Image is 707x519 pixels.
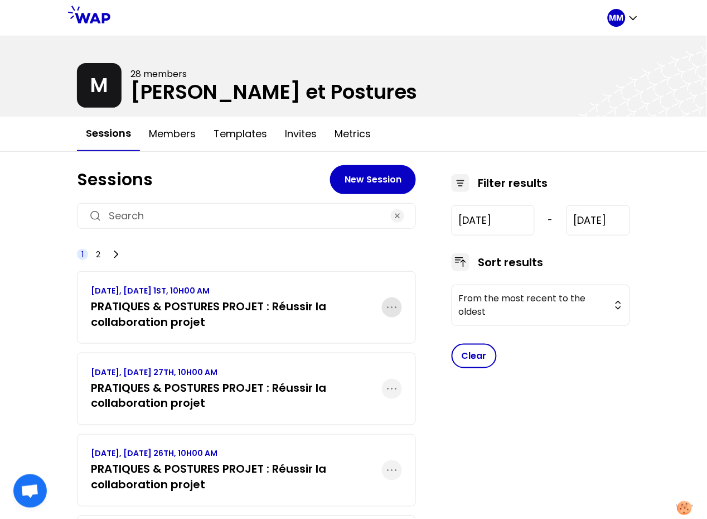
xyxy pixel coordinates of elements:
[91,462,382,493] h3: PRATIQUES & POSTURES PROJET : Réussir la collaboration projet
[77,170,330,190] h1: Sessions
[81,249,84,260] span: 1
[91,367,382,411] a: [DATE], [DATE] 27TH, 10H00 AMPRATIQUES & POSTURES PROJET : Réussir la collaboration projet
[91,380,382,411] h3: PRATIQUES & POSTURES PROJET : Réussir la collaboration projet
[77,117,140,151] button: Sessions
[91,367,382,378] p: [DATE], [DATE] 27TH, 10H00 AM
[91,285,382,296] p: [DATE], [DATE] 1ST, 10H00 AM
[276,117,326,151] button: Invites
[609,12,624,23] p: MM
[478,254,544,270] h3: Sort results
[91,299,382,330] h3: PRATIQUES & POSTURES PROJET : Réussir la collaboration projet
[459,292,607,319] span: From the most recent to the oldest
[478,175,548,191] h3: Filter results
[91,448,382,493] a: [DATE], [DATE] 26TH, 10H00 AMPRATIQUES & POSTURES PROJET : Réussir la collaboration projet
[452,285,630,326] button: From the most recent to the oldest
[13,474,47,508] a: Ouvrir le chat
[330,165,416,194] button: New Session
[91,285,382,330] a: [DATE], [DATE] 1ST, 10H00 AMPRATIQUES & POSTURES PROJET : Réussir la collaboration projet
[608,9,639,27] button: MM
[205,117,276,151] button: Templates
[548,214,553,227] span: -
[326,117,380,151] button: Metrics
[566,205,630,236] input: YYYY-M-D
[109,208,384,224] input: Search
[452,205,535,236] input: YYYY-M-D
[452,344,497,368] button: Clear
[91,448,382,459] p: [DATE], [DATE] 26TH, 10H00 AM
[140,117,205,151] button: Members
[96,249,100,260] span: 2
